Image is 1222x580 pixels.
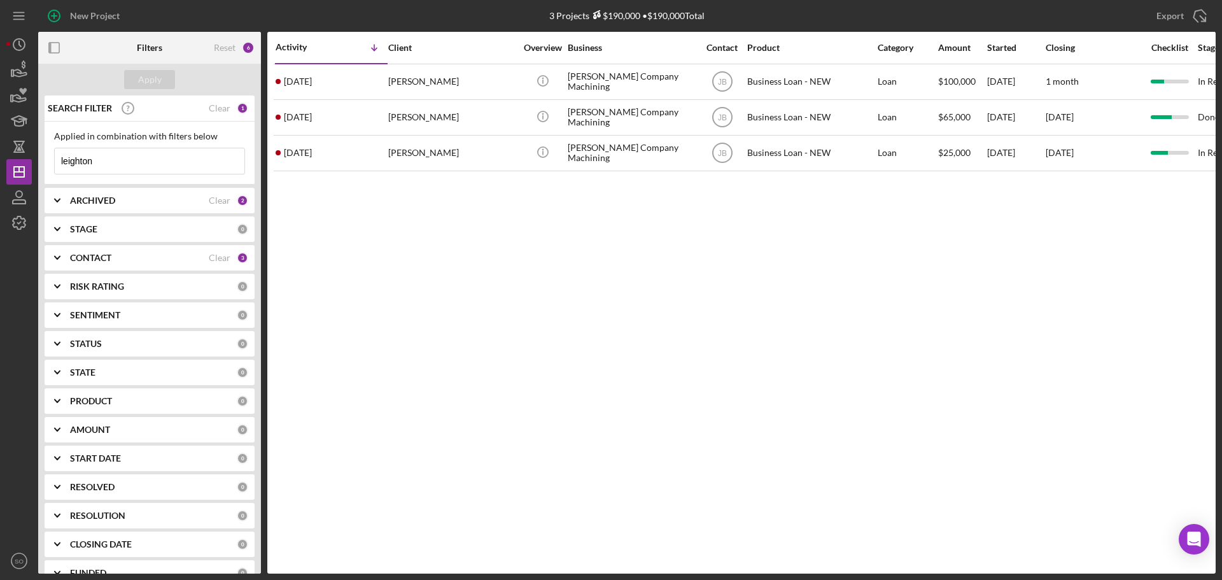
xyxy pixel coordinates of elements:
[698,43,746,53] div: Contact
[237,223,248,235] div: 0
[568,136,695,170] div: [PERSON_NAME] Company Machining
[237,338,248,350] div: 0
[276,42,332,52] div: Activity
[388,136,516,170] div: [PERSON_NAME]
[388,101,516,134] div: [PERSON_NAME]
[549,10,705,21] div: 3 Projects • $190,000 Total
[717,113,726,122] text: JB
[568,43,695,53] div: Business
[747,136,874,170] div: Business Loan - NEW
[6,548,32,574] button: SO
[987,136,1044,170] div: [DATE]
[70,367,95,378] b: STATE
[747,101,874,134] div: Business Loan - NEW
[137,43,162,53] b: Filters
[70,453,121,463] b: START DATE
[388,43,516,53] div: Client
[214,43,235,53] div: Reset
[1046,76,1079,87] time: 1 month
[48,103,112,113] b: SEARCH FILTER
[878,101,937,134] div: Loan
[237,252,248,264] div: 3
[209,103,230,113] div: Clear
[237,453,248,464] div: 0
[717,78,726,87] text: JB
[237,510,248,521] div: 0
[242,41,255,54] div: 6
[209,253,230,263] div: Clear
[747,65,874,99] div: Business Loan - NEW
[15,558,24,565] text: SO
[70,224,97,234] b: STAGE
[70,568,106,578] b: FUNDED
[589,10,640,21] div: $190,000
[1046,147,1074,158] time: [DATE]
[1144,3,1216,29] button: Export
[70,339,102,349] b: STATUS
[70,396,112,406] b: PRODUCT
[70,3,120,29] div: New Project
[54,131,245,141] div: Applied in combination with filters below
[938,76,976,87] span: $100,000
[70,310,120,320] b: SENTIMENT
[237,309,248,321] div: 0
[987,65,1044,99] div: [DATE]
[284,76,312,87] time: 2025-09-12 20:08
[138,70,162,89] div: Apply
[124,70,175,89] button: Apply
[1046,43,1141,53] div: Closing
[284,112,312,122] time: 2025-01-29 02:29
[1046,111,1074,122] time: [DATE]
[237,424,248,435] div: 0
[237,367,248,378] div: 0
[878,43,937,53] div: Category
[70,281,124,292] b: RISK RATING
[987,43,1044,53] div: Started
[70,482,115,492] b: RESOLVED
[388,65,516,99] div: [PERSON_NAME]
[938,147,971,158] span: $25,000
[237,195,248,206] div: 2
[878,136,937,170] div: Loan
[237,567,248,579] div: 0
[1179,524,1209,555] div: Open Intercom Messenger
[237,481,248,493] div: 0
[568,101,695,134] div: [PERSON_NAME] Company Machining
[38,3,132,29] button: New Project
[717,149,726,158] text: JB
[938,101,986,134] div: $65,000
[70,425,110,435] b: AMOUNT
[237,395,248,407] div: 0
[237,539,248,550] div: 0
[878,65,937,99] div: Loan
[237,281,248,292] div: 0
[70,253,111,263] b: CONTACT
[237,103,248,114] div: 1
[70,539,132,549] b: CLOSING DATE
[1142,43,1197,53] div: Checklist
[1156,3,1184,29] div: Export
[519,43,566,53] div: Overview
[70,195,115,206] b: ARCHIVED
[568,65,695,99] div: [PERSON_NAME] Company Machining
[209,195,230,206] div: Clear
[70,511,125,521] b: RESOLUTION
[987,101,1044,134] div: [DATE]
[284,148,312,158] time: 2024-10-23 15:21
[747,43,874,53] div: Product
[938,43,986,53] div: Amount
